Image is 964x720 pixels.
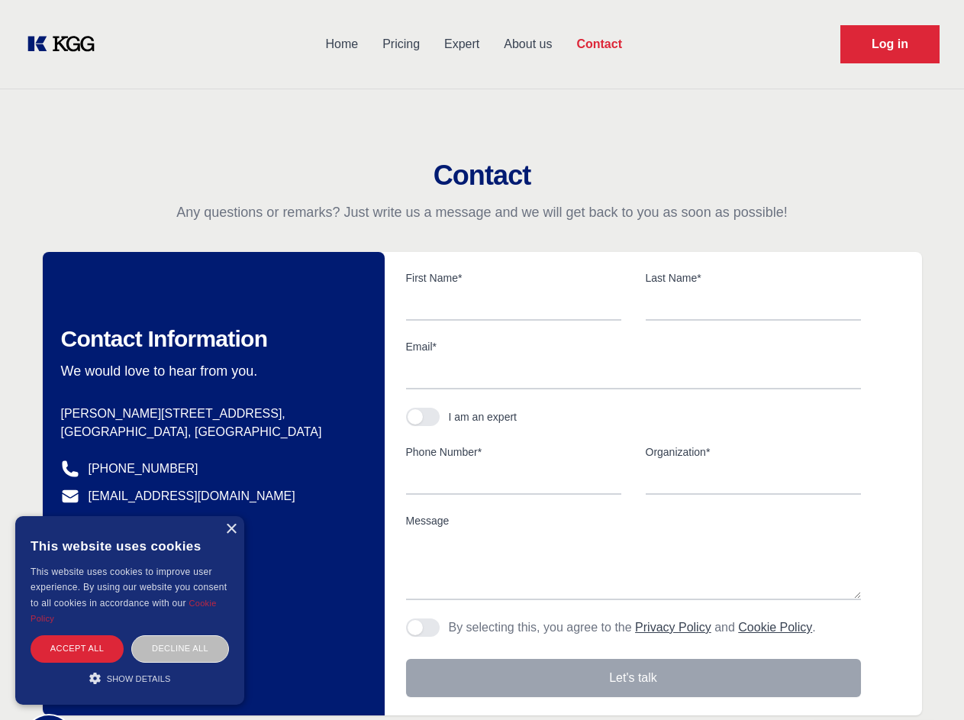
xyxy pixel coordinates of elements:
h2: Contact Information [61,325,360,353]
iframe: Chat Widget [888,647,964,720]
a: KOL Knowledge Platform: Talk to Key External Experts (KEE) [24,32,107,57]
label: Organization* [646,444,861,460]
button: Let's talk [406,659,861,697]
a: Contact [564,24,634,64]
a: [EMAIL_ADDRESS][DOMAIN_NAME] [89,487,295,505]
label: Phone Number* [406,444,621,460]
h2: Contact [18,160,946,191]
p: [GEOGRAPHIC_DATA], [GEOGRAPHIC_DATA] [61,423,360,441]
div: I am an expert [449,409,517,425]
p: We would love to hear from you. [61,362,360,380]
a: [PHONE_NUMBER] [89,460,198,478]
span: Show details [107,674,171,683]
label: Last Name* [646,270,861,286]
div: Close [225,524,237,535]
a: Privacy Policy [635,621,711,634]
div: Decline all [131,635,229,662]
a: About us [492,24,564,64]
a: Request Demo [840,25,940,63]
label: Message [406,513,861,528]
a: Expert [432,24,492,64]
label: First Name* [406,270,621,286]
span: This website uses cookies to improve user experience. By using our website you consent to all coo... [31,567,227,609]
p: Any questions or remarks? Just write us a message and we will get back to you as soon as possible! [18,203,946,221]
div: This website uses cookies [31,528,229,564]
a: @knowledgegategroup [61,515,213,533]
div: Show details [31,670,229,686]
a: Home [313,24,370,64]
p: By selecting this, you agree to the and . [449,618,816,637]
a: Cookie Policy [31,599,217,623]
a: Pricing [370,24,432,64]
div: Accept all [31,635,124,662]
p: [PERSON_NAME][STREET_ADDRESS], [61,405,360,423]
a: Cookie Policy [738,621,812,634]
label: Email* [406,339,861,354]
